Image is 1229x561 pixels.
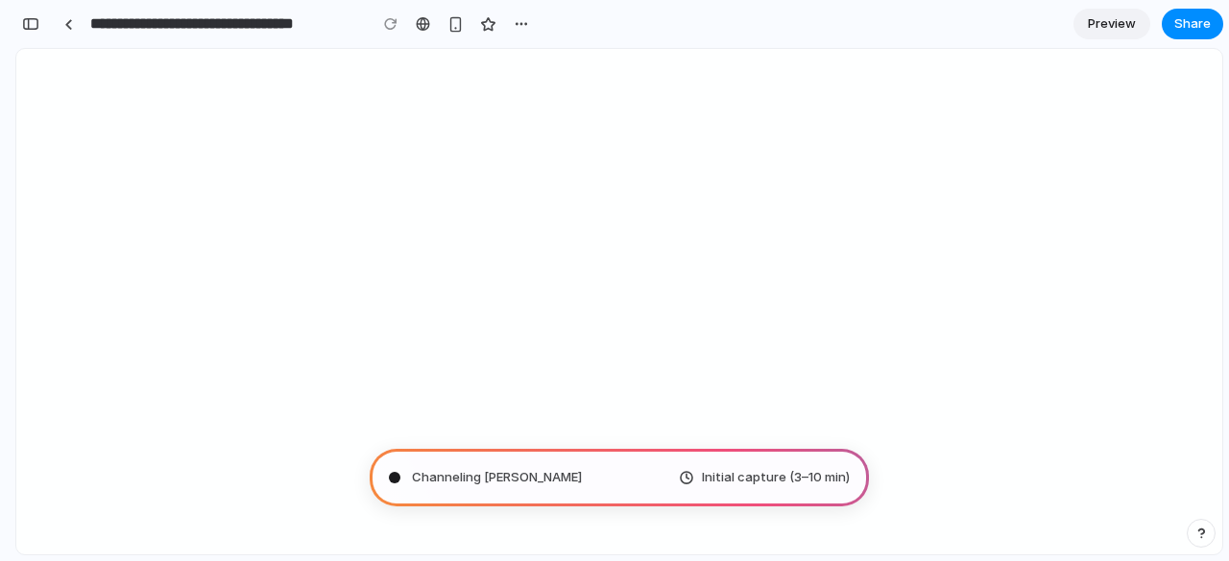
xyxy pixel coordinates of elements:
span: Preview [1088,14,1136,34]
span: Channeling [PERSON_NAME] [412,468,582,487]
span: Initial capture (3–10 min) [702,468,850,487]
button: Share [1162,9,1223,39]
a: Preview [1073,9,1150,39]
span: Share [1174,14,1211,34]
